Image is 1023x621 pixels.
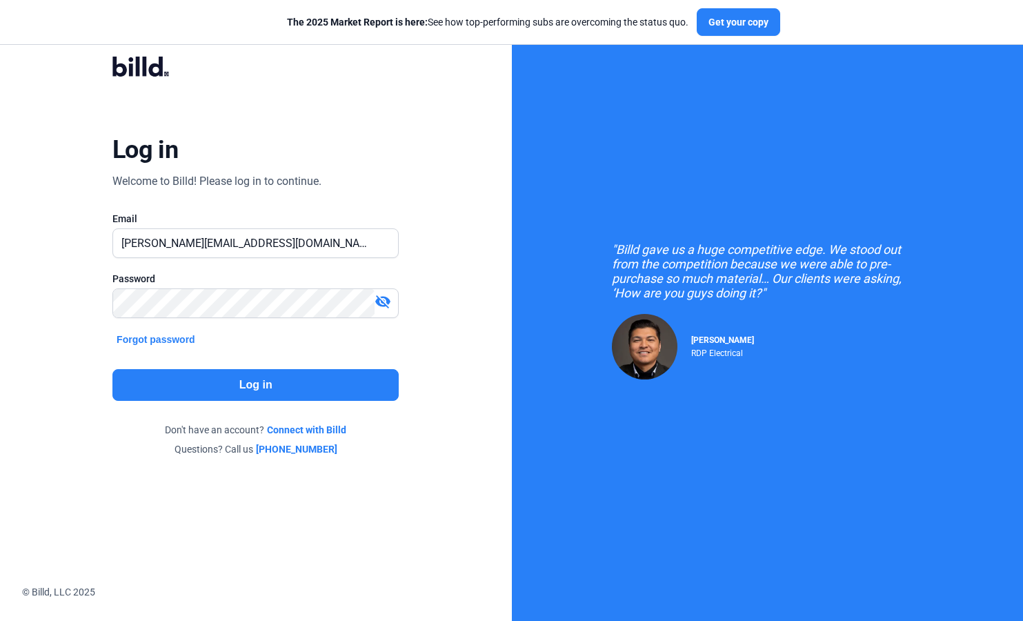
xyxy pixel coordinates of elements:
[256,442,337,456] a: [PHONE_NUMBER]
[375,293,391,310] mat-icon: visibility_off
[691,335,754,345] span: [PERSON_NAME]
[112,272,399,286] div: Password
[112,135,178,165] div: Log in
[287,17,428,28] span: The 2025 Market Report is here:
[112,332,199,347] button: Forgot password
[267,423,346,437] a: Connect with Billd
[112,442,399,456] div: Questions? Call us
[612,314,677,379] img: Raul Pacheco
[697,8,780,36] button: Get your copy
[112,173,321,190] div: Welcome to Billd! Please log in to continue.
[112,212,399,226] div: Email
[112,423,399,437] div: Don't have an account?
[691,345,754,358] div: RDP Electrical
[612,242,922,300] div: "Billd gave us a huge competitive edge. We stood out from the competition because we were able to...
[112,369,399,401] button: Log in
[287,15,688,29] div: See how top-performing subs are overcoming the status quo.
